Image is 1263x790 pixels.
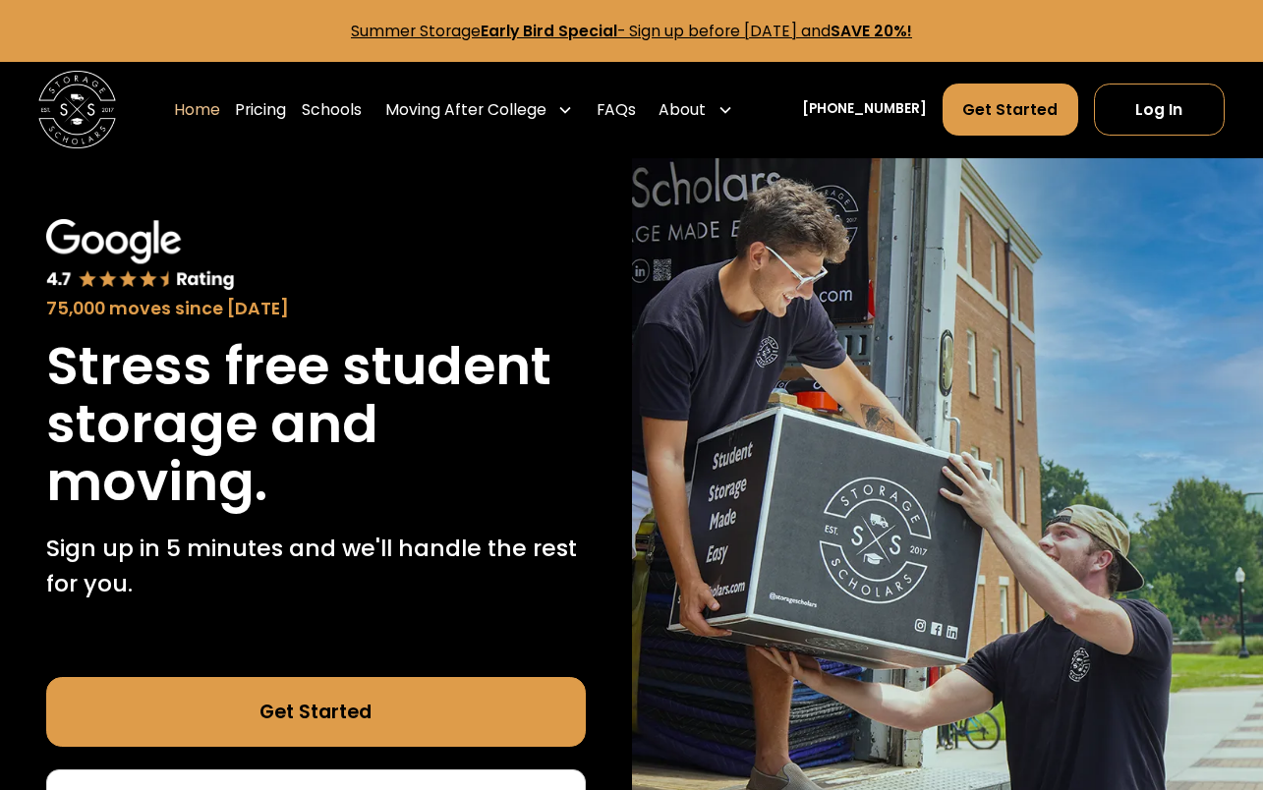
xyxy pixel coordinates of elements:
[377,83,581,137] div: Moving After College
[302,83,362,137] a: Schools
[235,83,286,137] a: Pricing
[385,98,546,122] div: Moving After College
[481,21,617,41] strong: Early Bird Special
[38,71,115,147] img: Storage Scholars main logo
[46,531,586,600] p: Sign up in 5 minutes and we'll handle the rest for you.
[831,21,912,41] strong: SAVE 20%!
[46,296,586,321] div: 75,000 moves since [DATE]
[651,83,740,137] div: About
[38,71,115,147] a: home
[802,99,927,120] a: [PHONE_NUMBER]
[174,83,220,137] a: Home
[597,83,636,137] a: FAQs
[1094,84,1225,136] a: Log In
[46,337,586,512] h1: Stress free student storage and moving.
[351,21,912,41] a: Summer StorageEarly Bird Special- Sign up before [DATE] andSAVE 20%!
[46,219,235,291] img: Google 4.7 star rating
[659,98,706,122] div: About
[943,84,1078,136] a: Get Started
[46,677,586,747] a: Get Started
